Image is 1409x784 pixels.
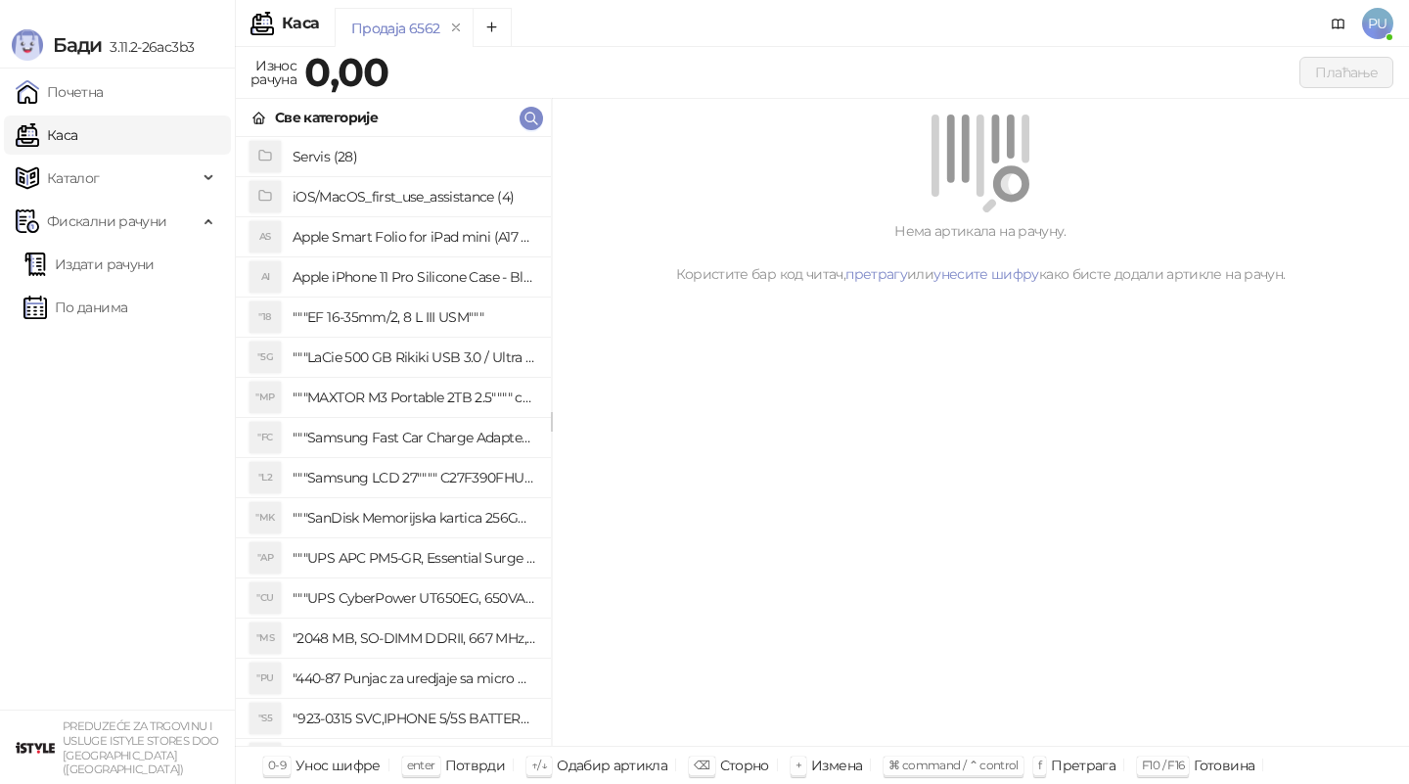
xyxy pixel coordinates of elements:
[694,758,709,772] span: ⌫
[250,422,281,453] div: "FC
[1038,758,1041,772] span: f
[293,703,535,734] h4: "923-0315 SVC,IPHONE 5/5S BATTERY REMOVAL TRAY Držač za iPhone sa kojim se otvara display
[268,758,286,772] span: 0-9
[250,462,281,493] div: "L2
[250,743,281,774] div: "SD
[250,221,281,253] div: AS
[1323,8,1354,39] a: Документација
[236,137,551,746] div: grid
[250,542,281,574] div: "AP
[795,758,801,772] span: +
[282,16,319,31] div: Каса
[445,753,506,778] div: Потврди
[250,382,281,413] div: "MP
[16,72,104,112] a: Почетна
[250,703,281,734] div: "S5
[102,38,194,56] span: 3.11.2-26ac3b3
[720,753,769,778] div: Сторно
[557,753,667,778] div: Одабир артикла
[293,743,535,774] h4: "923-0448 SVC,IPHONE,TOURQUE DRIVER KIT .65KGF- CM Šrafciger "
[250,502,281,533] div: "MK
[293,141,535,172] h4: Servis (28)
[351,18,439,39] div: Продаја 6562
[811,753,862,778] div: Измена
[275,107,378,128] div: Све категорије
[293,301,535,333] h4: """EF 16-35mm/2, 8 L III USM"""
[293,542,535,574] h4: """UPS APC PM5-GR, Essential Surge Arrest,5 utic_nica"""
[407,758,435,772] span: enter
[63,719,219,776] small: PREDUZEĆE ZA TRGOVINU I USLUGE ISTYLE STORES DOO [GEOGRAPHIC_DATA] ([GEOGRAPHIC_DATA])
[250,582,281,614] div: "CU
[845,265,907,283] a: претрагу
[16,728,55,767] img: 64x64-companyLogo-77b92cf4-9946-4f36-9751-bf7bb5fd2c7d.png
[1299,57,1393,88] button: Плаћање
[888,758,1019,772] span: ⌘ command / ⌃ control
[1051,753,1115,778] div: Претрага
[293,181,535,212] h4: iOS/MacOS_first_use_assistance (4)
[1142,758,1184,772] span: F10 / F16
[53,33,102,57] span: Бади
[293,462,535,493] h4: """Samsung LCD 27"""" C27F390FHUXEN"""
[304,48,388,96] strong: 0,00
[295,753,381,778] div: Унос шифре
[250,663,281,694] div: "PU
[293,261,535,293] h4: Apple iPhone 11 Pro Silicone Case - Black
[293,382,535,413] h4: """MAXTOR M3 Portable 2TB 2.5"""" crni eksterni hard disk HX-M201TCB/GM"""
[23,288,127,327] a: По данима
[293,582,535,614] h4: """UPS CyberPower UT650EG, 650VA/360W , line-int., s_uko, desktop"""
[293,623,535,654] h4: "2048 MB, SO-DIMM DDRII, 667 MHz, Napajanje 1,8 0,1 V, Latencija CL5"
[293,422,535,453] h4: """Samsung Fast Car Charge Adapter, brzi auto punja_, boja crna"""
[293,342,535,373] h4: """LaCie 500 GB Rikiki USB 3.0 / Ultra Compact & Resistant aluminum / USB 3.0 / 2.5"""""""
[1194,753,1254,778] div: Готовина
[247,53,300,92] div: Износ рачуна
[12,29,43,61] img: Logo
[531,758,547,772] span: ↑/↓
[16,115,77,155] a: Каса
[250,342,281,373] div: "5G
[293,221,535,253] h4: Apple Smart Folio for iPad mini (A17 Pro) - Sage
[250,261,281,293] div: AI
[1362,8,1393,39] span: PU
[293,663,535,694] h4: "440-87 Punjac za uredjaje sa micro USB portom 4/1, Stand."
[933,265,1039,283] a: унесите шифру
[23,245,155,284] a: Издати рачуни
[250,301,281,333] div: "18
[47,159,100,198] span: Каталог
[47,202,166,241] span: Фискални рачуни
[250,623,281,654] div: "MS
[473,8,512,47] button: Add tab
[293,502,535,533] h4: """SanDisk Memorijska kartica 256GB microSDXC sa SD adapterom SDSQXA1-256G-GN6MA - Extreme PLUS, ...
[443,20,469,36] button: remove
[575,220,1386,285] div: Нема артикала на рачуну. Користите бар код читач, или како бисте додали артикле на рачун.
